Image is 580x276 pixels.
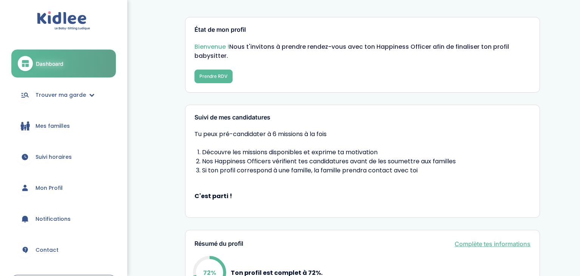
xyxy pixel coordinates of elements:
[202,166,531,175] li: Si ton profil correspond à une famille, la famille prendra contact avec toi
[194,114,531,121] h3: Suivi de mes candidatures
[194,42,229,51] span: Bienvenue !
[36,60,63,68] span: Dashboard
[202,148,531,157] li: Découvre les missions disponibles et exprime ta motivation
[11,50,116,78] a: Dashboard
[194,240,243,247] h3: Résumé du profil
[35,246,59,254] span: Contact
[194,192,531,201] strong: C'est parti !
[35,122,70,130] span: Mes familles
[37,11,90,31] img: logo.svg
[11,236,116,264] a: Contact
[194,70,233,83] button: Prendre RDV
[455,239,531,248] a: Complète tes informations
[35,184,63,192] span: Mon Profil
[11,143,116,171] a: Suivi horaires
[11,81,116,109] a: Trouver ma garde
[11,112,116,140] a: Mes familles
[11,174,116,202] a: Mon Profil
[35,91,86,99] span: Trouver ma garde
[194,26,531,33] h3: État de mon profil
[194,130,531,139] span: Tu peux pré-candidater à 6 missions à la fois
[11,205,116,233] a: Notifications
[35,215,71,223] span: Notifications
[202,157,531,166] li: Nos Happiness Officers vérifient tes candidatures avant de les soumettre aux familles
[35,153,72,161] span: Suivi horaires
[194,42,531,60] p: Nous t'invitons à prendre rendez-vous avec ton Happiness Officer afin de finaliser ton profil bab...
